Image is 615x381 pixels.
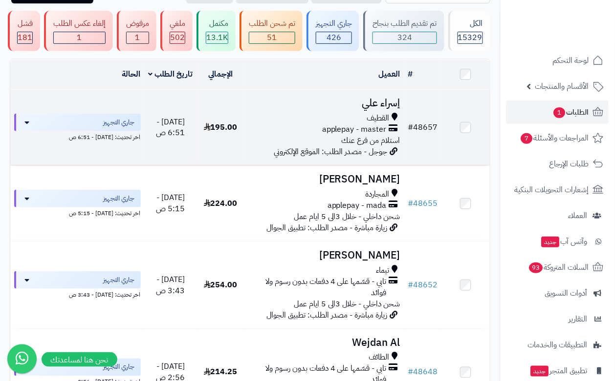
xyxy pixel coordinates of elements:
[446,11,492,51] a: الكل15329
[248,250,400,261] h3: [PERSON_NAME]
[506,256,609,279] a: السلات المتروكة93
[506,178,609,201] a: إشعارات التحويلات البنكية
[204,279,238,291] span: 254.00
[506,307,609,331] a: التقارير
[379,68,400,80] a: العميل
[506,100,609,124] a: الطلبات1
[342,135,400,146] span: استلام من فرع عنك
[170,32,185,43] span: 502
[553,105,589,119] span: الطلبات
[103,118,135,127] span: جاري التجهيز
[316,18,352,29] div: جاري التجهيز
[14,131,141,141] div: اخر تحديث: [DATE] - 6:51 ص
[506,152,609,176] a: طلبات الإرجاع
[530,364,588,378] span: تطبيق المتجر
[115,11,158,51] a: مرفوض 1
[17,18,33,29] div: فشل
[376,265,390,276] span: تيماء
[408,279,438,291] a: #48652
[103,362,135,372] span: جاري التجهيز
[408,121,438,133] a: #48657
[408,366,438,378] a: #48648
[18,32,32,43] div: 181
[408,121,414,133] span: #
[361,11,446,51] a: تم تقديم الطلب بنجاح 324
[554,107,566,119] span: 1
[204,198,238,209] span: 224.00
[542,237,560,247] span: جديد
[204,121,238,133] span: 195.00
[520,131,589,145] span: المراجعات والأسئلة
[206,32,228,43] span: 13.1K
[156,274,185,297] span: [DATE] - 3:43 ص
[316,32,351,43] div: 426
[529,262,544,274] span: 93
[328,200,387,211] span: applepay - mada
[54,32,105,43] div: 1
[135,32,140,43] span: 1
[506,126,609,150] a: المراجعات والأسئلة7
[506,204,609,227] a: العملاء
[322,124,387,135] span: applepay - master
[294,298,400,310] span: شحن داخلي - خلال 3الى 5 ايام عمل
[521,133,533,144] span: 7
[569,312,588,326] span: التقارير
[248,276,387,299] span: تابي - قسّمها على 4 دفعات بدون رسوم ولا فوائد
[238,11,305,51] a: تم شحن الطلب 51
[195,11,238,51] a: مكتمل 13.1K
[528,261,589,274] span: السلات المتروكة
[206,32,228,43] div: 13103
[408,68,413,80] a: #
[158,11,195,51] a: ملغي 502
[305,11,361,51] a: جاري التجهيز 426
[122,68,141,80] a: الحالة
[249,18,295,29] div: تم شحن الطلب
[248,337,400,348] h3: Wejdan Al
[373,32,437,43] div: 324
[367,113,390,124] span: القطيف
[126,18,149,29] div: مرفوض
[506,230,609,253] a: وآتس آبجديد
[549,22,606,43] img: logo-2.png
[156,116,185,139] span: [DATE] - 6:51 ص
[545,286,588,300] span: أدوات التسويق
[515,183,589,197] span: إشعارات التحويلات البنكية
[535,80,589,93] span: الأقسام والمنتجات
[458,32,483,43] span: 15329
[506,333,609,357] a: التطبيقات والخدمات
[294,211,400,222] span: شحن داخلي - خلال 3الى 5 ايام عمل
[266,309,388,321] span: زيارة مباشرة - مصدر الطلب: تطبيق الجوال
[6,11,42,51] a: فشل 181
[366,189,390,200] span: المجاردة
[42,11,115,51] a: إلغاء عكس الطلب 1
[248,174,400,185] h3: [PERSON_NAME]
[103,275,135,285] span: جاري التجهيز
[208,68,233,80] a: الإجمالي
[149,68,193,80] a: تاريخ الطلب
[408,198,414,209] span: #
[266,222,388,234] span: زيارة مباشرة - مصدر الطلب: تطبيق الجوال
[553,54,589,67] span: لوحة التحكم
[408,198,438,209] a: #48655
[408,366,414,378] span: #
[14,289,141,299] div: اخر تحديث: [DATE] - 3:43 ص
[528,338,588,352] span: التطبيقات والخدمات
[531,366,549,377] span: جديد
[156,192,185,215] span: [DATE] - 5:15 ص
[549,157,589,171] span: طلبات الإرجاع
[369,352,390,363] span: الطائف
[103,194,135,203] span: جاري التجهيز
[127,32,149,43] div: 1
[458,18,483,29] div: الكل
[267,32,277,43] span: 51
[248,98,400,109] h3: إسراء علي
[373,18,437,29] div: تم تقديم الطلب بنجاح
[206,18,228,29] div: مكتمل
[170,18,185,29] div: ملغي
[327,32,341,43] span: 426
[249,32,295,43] div: 51
[506,281,609,305] a: أدوات التسويق
[14,207,141,218] div: اخر تحديث: [DATE] - 5:15 ص
[77,32,82,43] span: 1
